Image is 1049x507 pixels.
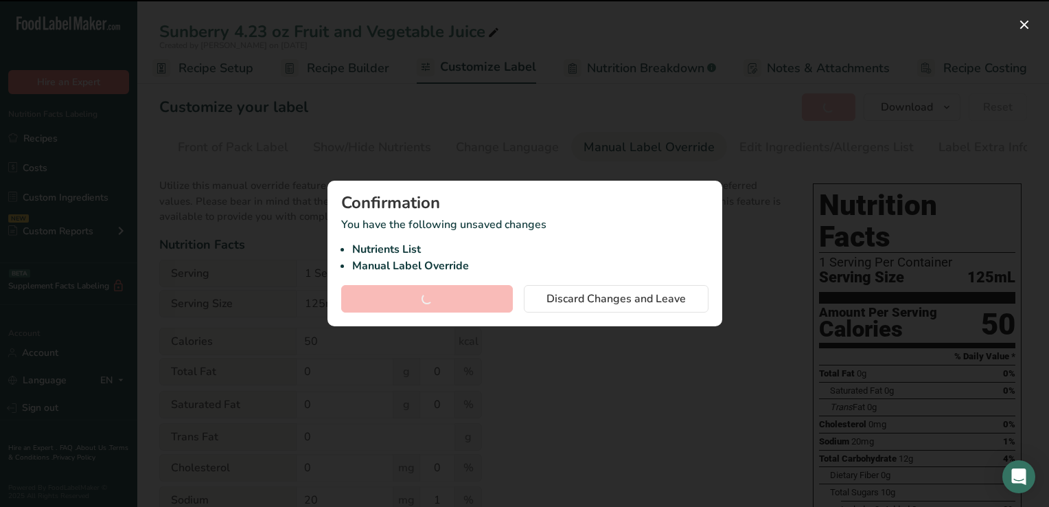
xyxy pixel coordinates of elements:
[524,285,708,313] button: Discard Changes and Leave
[341,194,708,211] div: Confirmation
[352,258,708,274] li: Manual Label Override
[546,291,686,307] span: Discard Changes and Leave
[352,241,708,258] li: Nutrients List
[341,216,708,274] p: You have the following unsaved changes
[1002,460,1035,493] div: Open Intercom Messenger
